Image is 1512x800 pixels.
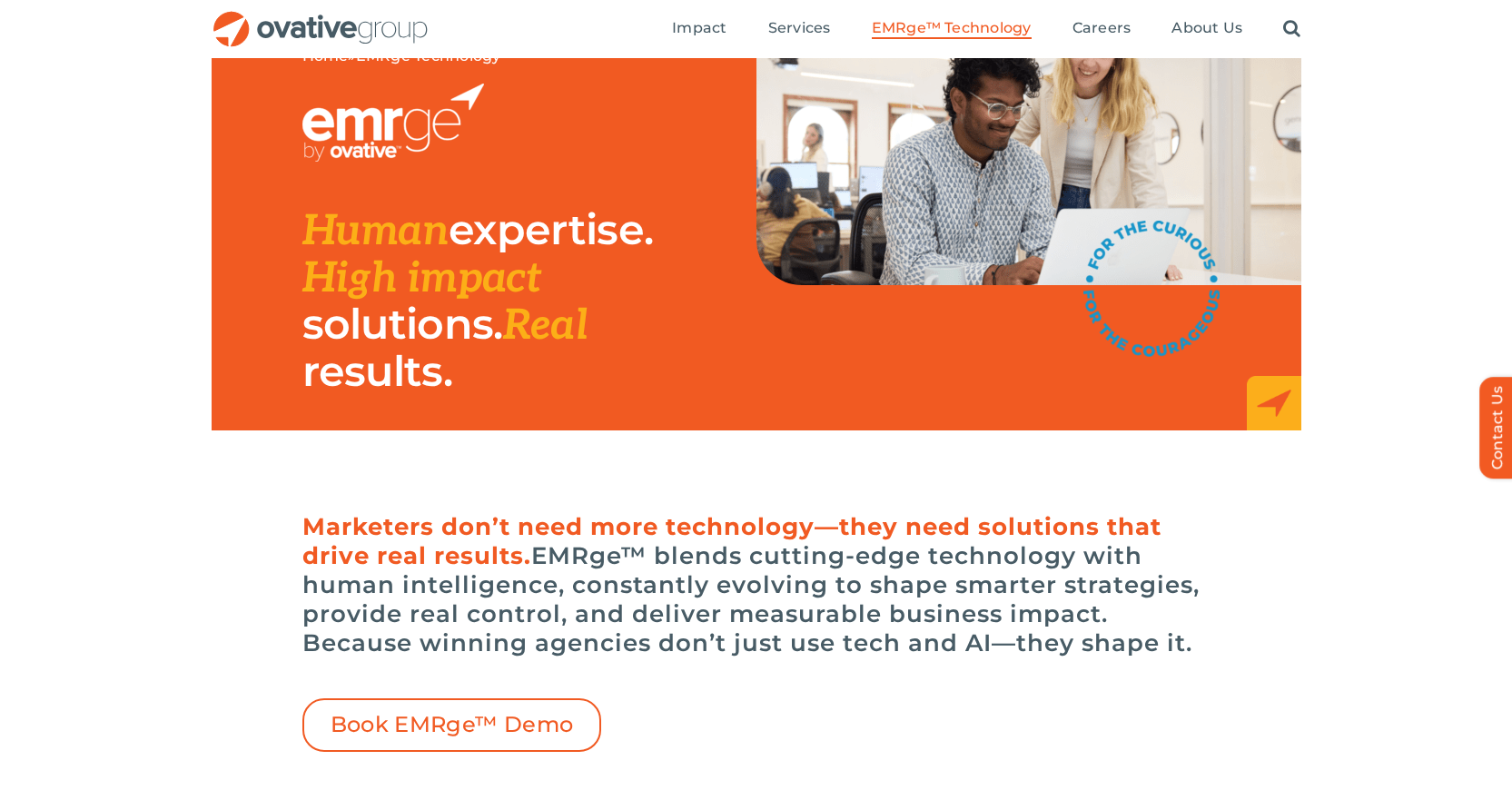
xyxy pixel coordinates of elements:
a: Impact [672,19,726,39]
h6: EMRge™ blends cutting-edge technology with human intelligence, constantly evolving to shape smart... [302,512,1211,657]
span: Book EMRge™ Demo [331,712,574,738]
span: Impact [672,19,726,37]
span: Careers [1072,19,1132,37]
img: EMRge Landing Page Header Image [756,13,1301,285]
span: results. [302,345,452,397]
a: Services [768,19,831,39]
span: expertise. [449,203,653,255]
a: OG_Full_horizontal_RGB [212,9,430,26]
img: EMRge_HomePage_Elements_Arrow Box [1247,376,1301,430]
a: Book EMRge™ Demo [302,698,602,752]
a: EMRge™ Technology [872,19,1032,39]
span: High impact [302,253,541,304]
a: About Us [1171,19,1242,39]
span: Marketers don’t need more technology—they need solutions that drive real results. [302,512,1161,570]
span: Human [302,206,450,257]
span: Services [768,19,831,37]
img: EMRGE_RGB_wht [302,84,484,162]
span: solutions. [302,298,503,350]
span: About Us [1171,19,1242,37]
span: EMRge™ Technology [872,19,1032,37]
a: Search [1283,19,1300,39]
span: Real [503,301,588,351]
a: Careers [1072,19,1132,39]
